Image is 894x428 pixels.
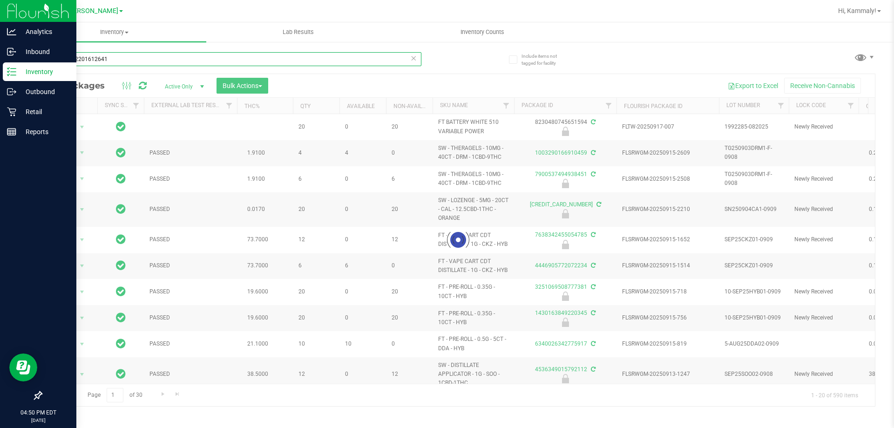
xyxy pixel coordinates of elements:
[67,7,118,15] span: [PERSON_NAME]
[448,28,517,36] span: Inventory Counts
[4,408,72,417] p: 04:50 PM EDT
[270,28,326,36] span: Lab Results
[838,7,876,14] span: Hi, Kammaly!
[22,22,206,42] a: Inventory
[16,86,72,97] p: Outbound
[7,107,16,116] inline-svg: Retail
[521,53,568,67] span: Include items not tagged for facility
[7,127,16,136] inline-svg: Reports
[16,126,72,137] p: Reports
[9,353,37,381] iframe: Resource center
[16,26,72,37] p: Analytics
[7,87,16,96] inline-svg: Outbound
[7,47,16,56] inline-svg: Inbound
[7,67,16,76] inline-svg: Inventory
[16,46,72,57] p: Inbound
[206,22,390,42] a: Lab Results
[41,52,421,66] input: Search Package ID, Item Name, SKU, Lot or Part Number...
[7,27,16,36] inline-svg: Analytics
[16,106,72,117] p: Retail
[4,417,72,424] p: [DATE]
[22,28,206,36] span: Inventory
[410,52,417,64] span: Clear
[390,22,574,42] a: Inventory Counts
[16,66,72,77] p: Inventory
